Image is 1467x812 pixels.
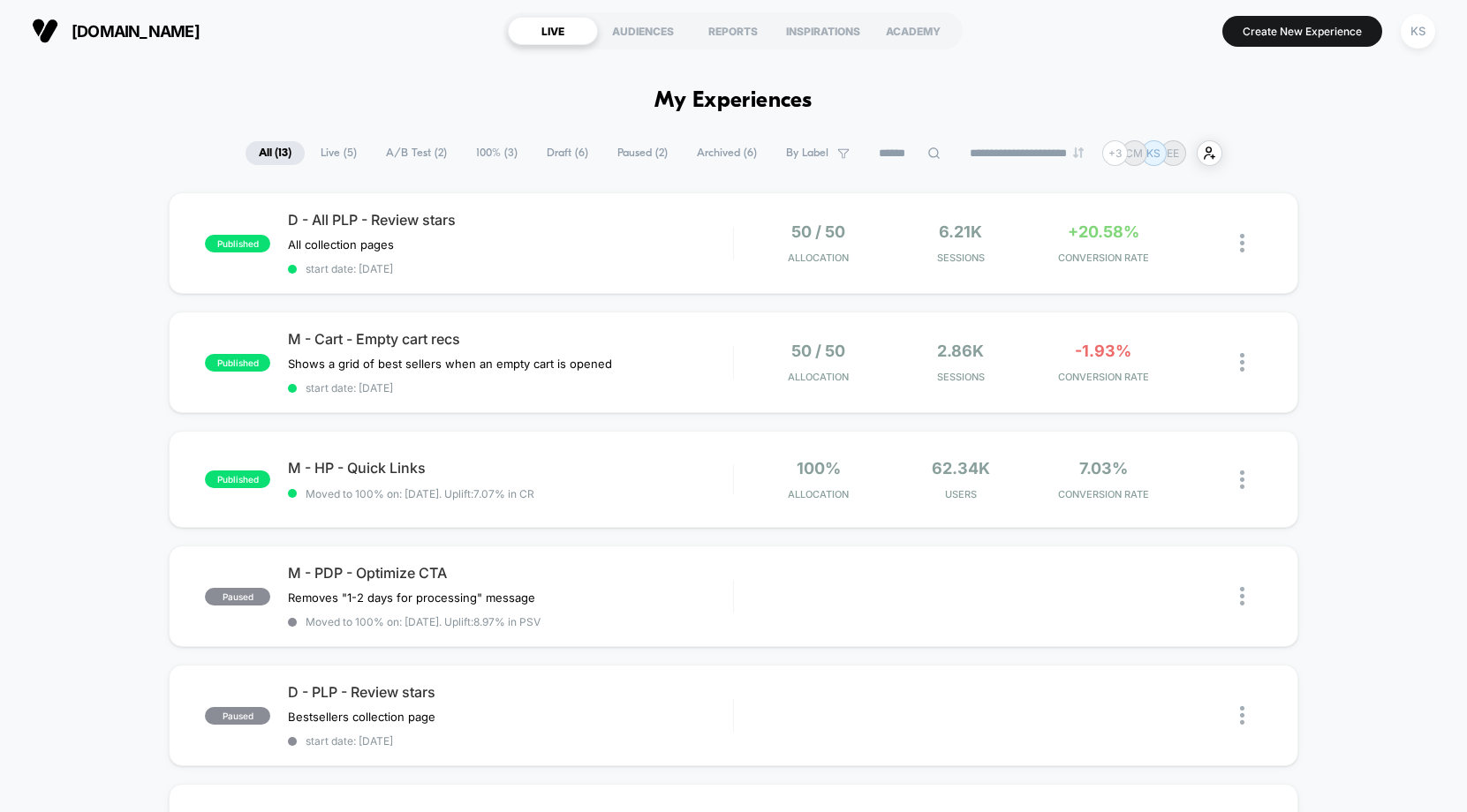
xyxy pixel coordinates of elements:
span: A/B Test ( 2 ) [373,141,460,165]
p: EE [1167,147,1179,160]
span: Bestsellers collection page [288,710,435,724]
span: +20.58% [1068,222,1139,241]
span: Archived ( 6 ) [684,141,770,165]
span: Moved to 100% on: [DATE] . Uplift: 8.97% in PSV [306,615,541,628]
span: paused [205,588,270,605]
div: + 3 [1102,140,1128,166]
span: All ( 13 ) [246,141,305,165]
span: M - PDP - Optimize CTA [288,564,733,582]
span: Sessions [894,371,1027,383]
span: CONVERSION RATE [1036,371,1169,383]
span: [DOMAIN_NAME] [72,22,200,41]
span: CONVERSION RATE [1036,488,1169,500]
span: start date: [DATE] [288,262,733,275]
p: CM [1125,147,1143,160]
span: start date: [DATE] [288,381,733,395]
div: REPORTS [688,17,778,45]
button: KS [1395,13,1441,49]
span: Allocation [788,488,849,500]
span: Draft ( 6 ) [533,141,601,165]
span: Removes "1-2 days for processing" message [288,590,535,605]
span: CONVERSION RATE [1036,252,1169,264]
span: Live ( 5 ) [307,141,370,165]
button: Create New Experience [1222,16,1382,47]
span: 100% [797,459,841,477]
span: Shows a grid of best sellers when an empty cart is opened [288,357,612,371]
span: Allocation [788,371,849,383]
span: -1.93% [1075,342,1131,360]
span: M - HP - Quick Links [288,459,733,477]
img: close [1240,706,1244,725]
span: 2.86k [937,342,984,360]
span: Moved to 100% on: [DATE] . Uplift: 7.07% in CR [306,487,534,500]
span: 50 / 50 [791,342,845,360]
div: KS [1401,14,1435,49]
span: published [205,470,270,488]
span: Paused ( 2 ) [604,141,681,165]
img: close [1240,587,1244,605]
h1: My Experiences [654,88,813,114]
span: D - All PLP - Review stars [288,211,733,229]
span: 50 / 50 [791,222,845,241]
span: paused [205,707,270,725]
div: AUDIENCES [598,17,688,45]
img: close [1240,470,1244,489]
img: close [1240,353,1244,372]
span: published [205,354,270,372]
span: start date: [DATE] [288,734,733,748]
img: Visually logo [32,18,58,44]
span: Users [894,488,1027,500]
button: [DOMAIN_NAME] [26,17,205,45]
span: published [205,235,270,252]
span: 62.34k [932,459,990,477]
span: 6.21k [939,222,982,241]
div: LIVE [508,17,598,45]
span: D - PLP - Review stars [288,683,733,701]
span: By Label [786,147,828,160]
span: Allocation [788,252,849,264]
div: ACADEMY [868,17,958,45]
span: M - Cart - Empty cart recs [288,330,733,348]
div: INSPIRATIONS [778,17,868,45]
img: close [1240,234,1244,252]
span: Sessions [894,252,1027,264]
span: 100% ( 3 ) [463,141,531,165]
span: All collection pages [288,237,394,252]
img: end [1073,147,1084,158]
p: KS [1146,147,1161,160]
span: 7.03% [1079,459,1128,477]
